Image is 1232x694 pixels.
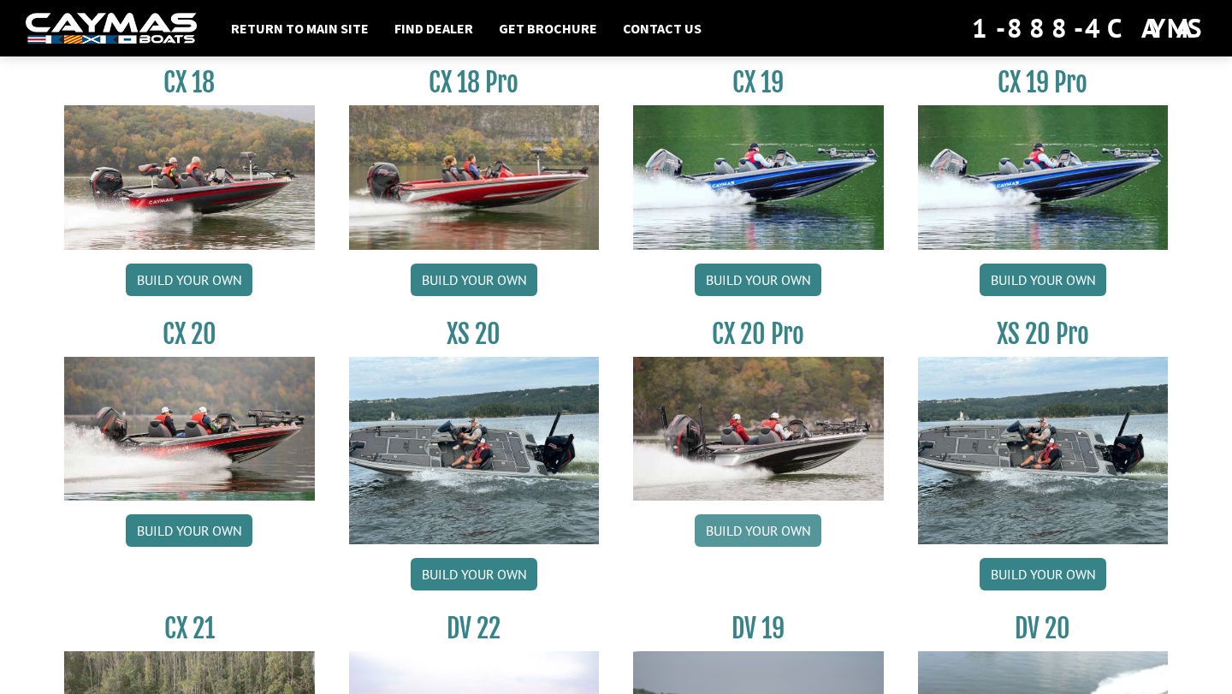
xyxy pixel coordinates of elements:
h3: CX 20 Pro [633,318,884,350]
a: Return to main site [222,17,377,39]
img: CX-18S_thumbnail.jpg [64,105,315,249]
a: Build your own [980,264,1106,296]
img: XS_20_resized.jpg [918,357,1169,544]
div: 1-888-4CAYMAS [972,9,1206,47]
img: CX-20Pro_thumbnail.jpg [633,357,884,501]
a: Build your own [695,264,821,296]
h3: CX 20 [64,318,315,350]
a: Find Dealer [386,17,482,39]
h3: XS 20 [349,318,600,350]
img: XS_20_resized.jpg [349,357,600,544]
a: Get Brochure [490,17,606,39]
h3: XS 20 Pro [918,318,1169,350]
h3: DV 20 [918,613,1169,644]
h3: CX 18 [64,67,315,98]
h3: CX 18 Pro [349,67,600,98]
h3: CX 19 [633,67,884,98]
h3: CX 19 Pro [918,67,1169,98]
img: CX19_thumbnail.jpg [918,105,1169,249]
a: Build your own [126,264,252,296]
a: Build your own [980,558,1106,590]
img: CX-18SS_thumbnail.jpg [349,105,600,249]
a: Build your own [411,558,537,590]
a: Build your own [411,264,537,296]
a: Build your own [695,514,821,547]
h3: CX 21 [64,613,315,644]
img: CX-20_thumbnail.jpg [64,357,315,501]
a: Build your own [126,514,252,547]
h3: DV 19 [633,613,884,644]
a: Contact Us [614,17,710,39]
img: CX19_thumbnail.jpg [633,105,884,249]
img: white-logo-c9c8dbefe5ff5ceceb0f0178aa75bf4bb51f6bca0971e226c86eb53dfe498488.png [26,13,197,44]
h3: DV 22 [349,613,600,644]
